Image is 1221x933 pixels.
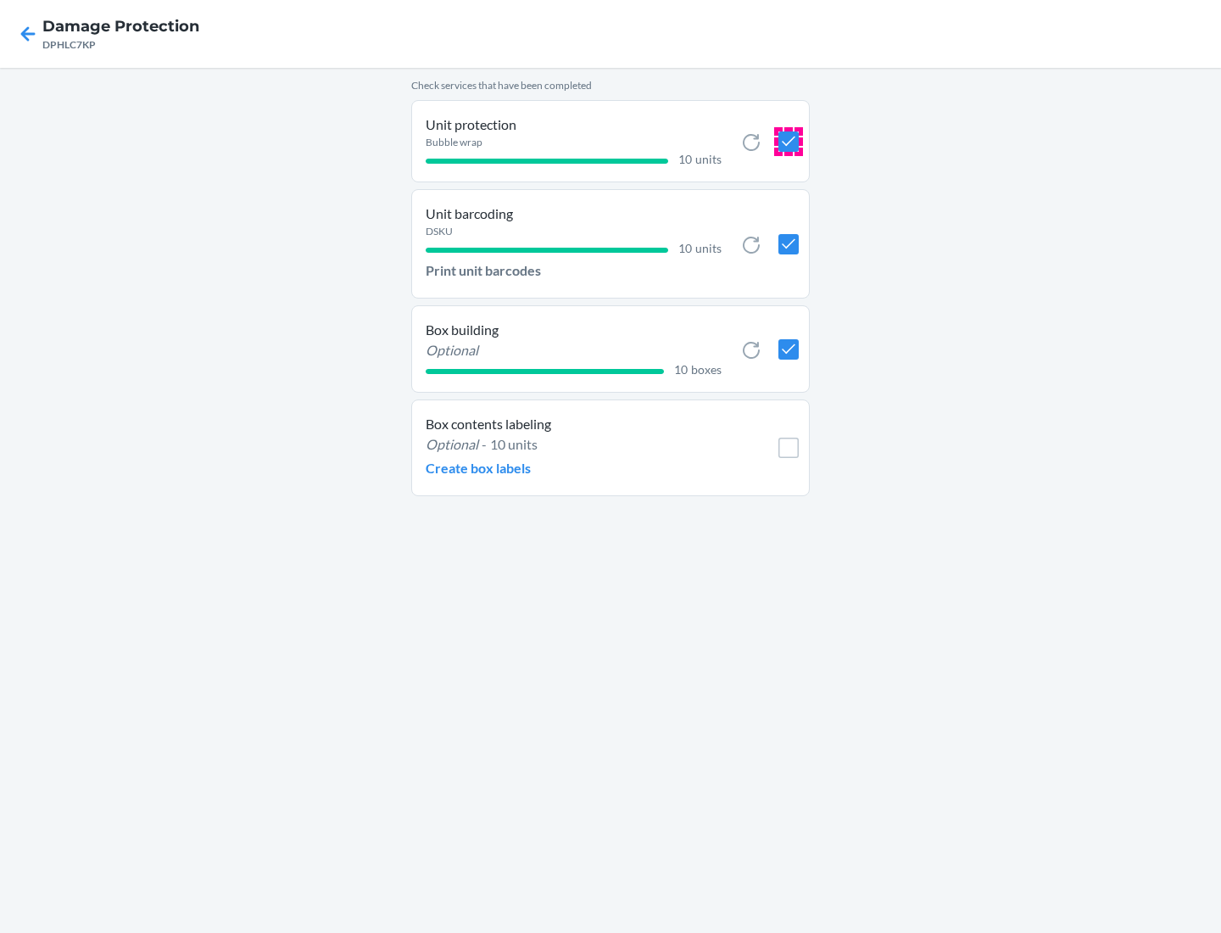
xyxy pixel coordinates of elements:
[695,241,722,255] span: units
[695,152,722,166] span: units
[426,455,531,482] button: Create box labels
[678,241,692,255] span: 10
[426,458,531,478] p: Create box labels
[426,115,722,135] p: Unit protection
[678,152,692,166] span: 10
[426,257,541,284] button: Print unit barcodes
[42,37,199,53] div: DPHLC7KP
[490,434,538,455] p: 10 units
[426,342,478,358] i: Optional
[674,362,688,377] span: 10
[411,78,810,93] p: Check services that have been completed
[426,204,722,224] p: Unit barcoding
[691,362,722,377] span: boxes
[426,224,453,239] p: DSKU
[426,135,482,150] p: Bubble wrap
[426,320,722,340] p: Box building
[42,15,199,37] h4: Damage Protection
[426,260,541,281] p: Print unit barcodes
[482,434,487,455] p: -
[426,436,478,452] i: Optional
[426,414,722,434] p: Box contents labeling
